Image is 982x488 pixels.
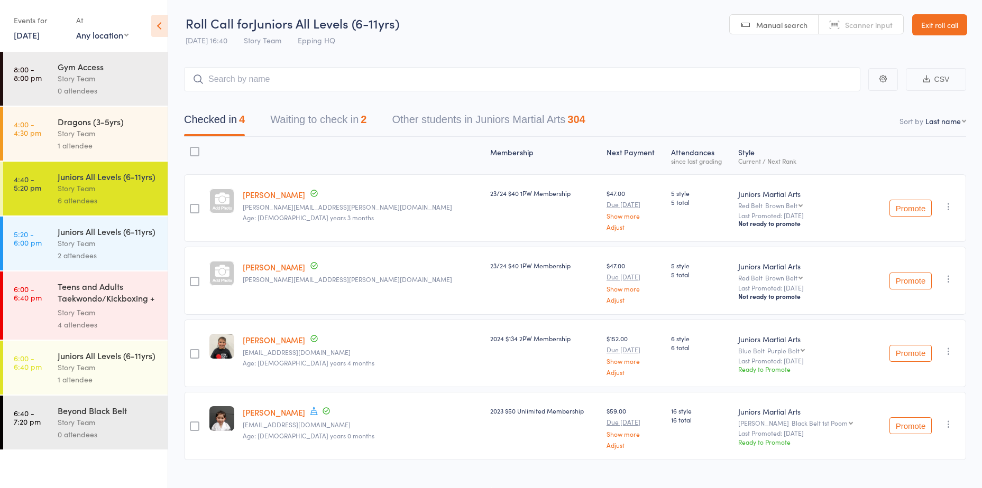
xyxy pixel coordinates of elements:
span: Age: [DEMOGRAPHIC_DATA] years 3 months [243,213,374,222]
a: Show more [607,358,663,364]
button: Other students in Juniors Martial Arts304 [392,108,585,136]
a: 5:20 -6:00 pmJuniors All Levels (6-11yrs)Story Team2 attendees [3,217,168,270]
div: Juniors Martial Arts [738,261,870,271]
div: 0 attendees [58,85,159,97]
a: Adjust [607,442,663,448]
div: Juniors Martial Arts [738,334,870,344]
div: 0 attendees [58,428,159,440]
div: Atten­dances [667,142,734,170]
div: Not ready to promote [738,219,870,228]
button: Promote [889,345,932,362]
div: since last grading [671,157,730,164]
small: chrisanthy_t@hotmail.com [243,349,482,356]
a: 6:00 -6:40 pmTeens and Adults Taekwondo/Kickboxing + Family Cla...Story Team4 attendees [3,271,168,340]
div: 23/24 $40 1PW Membership [490,189,598,198]
time: 6:00 - 6:40 pm [14,285,42,302]
span: 6 style [671,334,730,343]
time: 8:00 - 8:00 pm [14,65,42,82]
a: 4:40 -5:20 pmJuniors All Levels (6-11yrs)Story Team6 attendees [3,162,168,215]
img: image1676006584.png [209,406,234,431]
div: Any location [76,29,129,41]
small: Last Promoted: [DATE] [738,429,870,437]
span: Age: [DEMOGRAPHIC_DATA] years 0 months [243,431,374,440]
span: 5 style [671,261,730,270]
div: Next Payment [602,142,667,170]
span: 5 style [671,189,730,198]
a: [PERSON_NAME] [243,407,305,418]
div: Ready to Promote [738,364,870,373]
a: Adjust [607,296,663,303]
div: Ready to Promote [738,437,870,446]
div: Brown Belt [765,274,797,281]
span: [DATE] 16:40 [186,35,227,45]
div: Story Team [58,182,159,194]
div: 1 attendee [58,373,159,386]
div: Not ready to promote [738,292,870,301]
div: Events for [14,12,66,29]
div: $47.00 [607,261,663,303]
button: CSV [906,68,966,91]
a: 6:40 -7:20 pmBeyond Black BeltStory Team0 attendees [3,396,168,449]
div: Story Team [58,306,159,318]
span: Manual search [756,20,807,30]
div: Brown Belt [765,202,797,209]
button: Promote [889,417,932,434]
div: $59.00 [607,406,663,448]
small: Last Promoted: [DATE] [738,284,870,292]
span: 16 total [671,415,730,424]
div: Story Team [58,72,159,85]
small: Last Promoted: [DATE] [738,357,870,364]
div: 2023 $50 Unlimited Membership [490,406,598,415]
div: 6 attendees [58,194,159,207]
div: 4 [239,114,245,125]
small: Daniela.abdilla@hotmail.com [243,276,482,283]
div: 4 attendees [58,318,159,331]
div: Juniors All Levels (6-11yrs) [58,350,159,361]
a: 4:00 -4:30 pmDragons (3-5yrs)Story Team1 attendee [3,107,168,161]
a: 6:00 -6:40 pmJuniors All Levels (6-11yrs)Story Team1 attendee [3,341,168,395]
div: Membership [486,142,602,170]
a: Show more [607,212,663,219]
a: Show more [607,285,663,292]
a: Exit roll call [912,14,967,35]
div: $152.00 [607,334,663,376]
div: 1 attendee [58,139,159,152]
time: 6:00 - 6:40 pm [14,354,42,371]
div: 2 [361,114,366,125]
div: Story Team [58,416,159,428]
div: $47.00 [607,189,663,230]
div: Teens and Adults Taekwondo/Kickboxing + Family Cla... [58,280,159,306]
time: 5:20 - 6:00 pm [14,230,42,247]
span: Story Team [244,35,281,45]
div: Style [734,142,874,170]
div: Story Team [58,237,159,249]
label: Sort by [900,116,923,126]
div: 23/24 $40 1PW Membership [490,261,598,270]
div: Last name [925,116,961,126]
div: Purple Belt [767,347,800,354]
span: Epping HQ [298,35,335,45]
div: Beyond Black Belt [58,405,159,416]
button: Promote [889,200,932,217]
small: Last Promoted: [DATE] [738,212,870,219]
div: Blue Belt [738,347,870,354]
div: Juniors Martial Arts [738,189,870,199]
span: Juniors All Levels (6-11yrs) [253,14,399,32]
button: Promote [889,273,932,289]
div: [PERSON_NAME] [738,419,870,426]
a: Adjust [607,223,663,230]
a: [DATE] [14,29,40,41]
input: Search by name [184,67,860,91]
span: 5 total [671,270,730,279]
time: 4:00 - 4:30 pm [14,120,41,137]
span: 6 total [671,343,730,352]
small: Due [DATE] [607,418,663,426]
time: 4:40 - 5:20 pm [14,175,41,192]
a: Show more [607,430,663,437]
div: Juniors All Levels (6-11yrs) [58,171,159,182]
span: Scanner input [845,20,893,30]
small: Due [DATE] [607,273,663,280]
span: 5 total [671,198,730,207]
div: Juniors Martial Arts [738,406,870,417]
a: [PERSON_NAME] [243,261,305,273]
